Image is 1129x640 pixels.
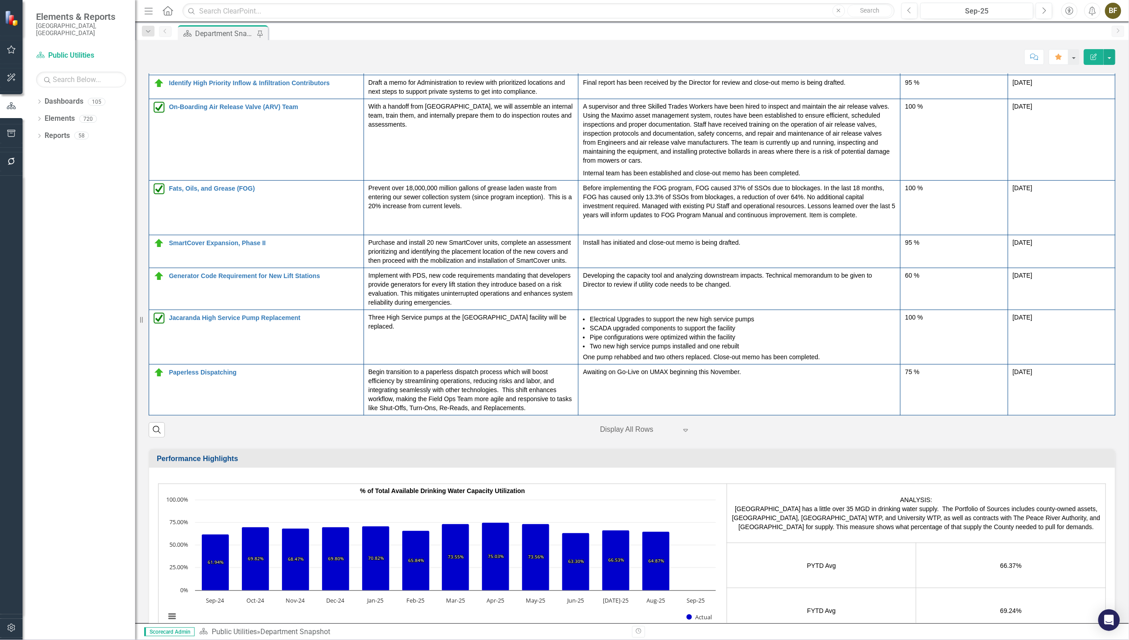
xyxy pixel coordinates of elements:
[149,268,364,310] td: Double-Click to Edit Right Click for Context Menu
[901,99,1008,180] td: Double-Click to Edit
[149,310,364,364] td: Double-Click to Edit Right Click for Context Menu
[1008,75,1115,99] td: Double-Click to Edit
[5,10,20,26] img: ClearPoint Strategy
[182,3,894,19] input: Search ClearPoint...
[1008,310,1115,364] td: Double-Click to Edit
[590,315,896,324] li: Electrical Upgrades to support the new high service pumps
[583,102,896,167] p: A supervisor and three Skilled Trades Workers have been hired to inspect and maintain the air rel...
[161,495,724,631] div: Chart. Highcharts interactive chart.
[36,72,126,87] input: Search Below...
[695,613,712,621] text: Actual
[369,271,574,307] p: Implement with PDS, new code requirements mandating that developers provide generators for every ...
[901,364,1008,415] td: Double-Click to Edit
[578,75,901,99] td: Double-Click to Edit
[36,11,126,22] span: Elements & Reports
[1098,609,1120,631] div: Open Intercom Messenger
[901,310,1008,364] td: Double-Click to Edit
[45,114,75,124] a: Elements
[727,588,916,633] td: FYTD Avg
[154,183,164,194] img: Completed
[1013,79,1033,86] span: [DATE]
[149,180,364,235] td: Double-Click to Edit Right Click for Context Menu
[522,524,550,591] path: May-25, 73.56. Actual.
[149,364,364,415] td: Double-Click to Edit Right Click for Context Menu
[364,310,578,364] td: Double-Click to Edit
[154,271,164,282] img: On Target
[528,553,544,560] text: 73.56%
[364,268,578,310] td: Double-Click to Edit
[246,596,264,604] text: Oct-24
[727,484,1106,543] td: ANALYSIS: [GEOGRAPHIC_DATA] has a little over 35 MGD in drinking water supply. The Portfolio of S...
[920,3,1033,19] button: Sep-25
[144,627,195,636] span: Scorecard Admin
[364,99,578,180] td: Double-Click to Edit
[905,78,1003,87] div: 95 %
[36,22,126,37] small: [GEOGRAPHIC_DATA], [GEOGRAPHIC_DATA]
[901,268,1008,310] td: Double-Click to Edit
[154,367,164,378] img: On Target
[905,238,1003,247] div: 95 %
[924,6,1030,17] div: Sep-25
[583,271,896,289] p: Developing the capacity tool and analyzing downstream impacts. Technical memorandum to be given t...
[1013,184,1033,192] span: [DATE]
[1008,180,1115,235] td: Double-Click to Edit
[905,367,1003,376] div: 75 %
[901,180,1008,235] td: Double-Click to Edit
[366,596,383,604] text: Jan-25
[568,558,584,564] text: 63.30%
[603,596,628,604] text: [DATE]-25
[364,180,578,235] td: Double-Click to Edit
[369,78,574,96] p: Draft a memo for Administration to review with prioritized locations and next steps to support pr...
[169,540,188,549] text: 50.00%
[157,455,1111,463] h3: Performance Highlights
[326,596,345,604] text: Dec-24
[45,131,70,141] a: Reports
[1013,239,1033,246] span: [DATE]
[1008,99,1115,180] td: Double-Click to Edit
[195,28,255,39] div: Department Snapshot
[578,364,901,415] td: Double-Click to Edit
[154,78,164,89] img: On Target
[169,185,359,192] a: Fats, Oils, and Grease (FOG)
[166,610,178,622] button: View chart menu, Chart
[166,495,188,503] text: 100.00%
[1013,314,1033,321] span: [DATE]
[202,535,229,591] path: Sep-24, 61.94. Actual.
[149,235,364,268] td: Double-Click to Edit Right Click for Context Menu
[212,627,257,636] a: Public Utilities
[199,627,625,637] div: »
[369,313,574,331] p: Three High Service pumps at the [GEOGRAPHIC_DATA] facility will be replaced.
[566,596,584,604] text: Jun-25
[578,99,901,180] td: Double-Click to Edit
[408,557,424,563] text: 65.84%
[590,342,896,351] li: Two new high service pumps installed and one rebuilt
[169,273,359,279] a: Generator Code Requirement for New Lift Stations
[1008,268,1115,310] td: Double-Click to Edit
[1105,3,1121,19] button: BF
[45,96,83,107] a: Dashboards
[364,75,578,99] td: Double-Click to Edit
[578,310,901,364] td: Double-Click to Edit
[578,180,901,235] td: Double-Click to Edit
[154,238,164,249] img: On Target
[1008,235,1115,268] td: Double-Click to Edit
[208,559,223,565] text: 61.94%
[905,183,1003,192] div: 100 %
[608,557,624,563] text: 66.53%
[916,588,1106,633] td: 69.24%
[206,596,224,604] text: Sep-24
[154,313,164,324] img: Completed
[905,102,1003,111] div: 100 %
[322,527,350,591] path: Dec-24, 69.8. Actual.
[727,543,916,588] td: PYTD Avg
[901,235,1008,268] td: Double-Click to Edit
[364,235,578,268] td: Double-Click to Edit
[578,268,901,310] td: Double-Click to Edit
[488,553,504,559] text: 75.03%
[583,78,896,87] p: Final report has been received by the Director for review and close-out memo is being drafted.
[154,102,164,113] img: Completed
[169,369,359,376] a: Paperless Dispatching
[406,596,424,604] text: Feb-25
[288,556,304,562] text: 68.47%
